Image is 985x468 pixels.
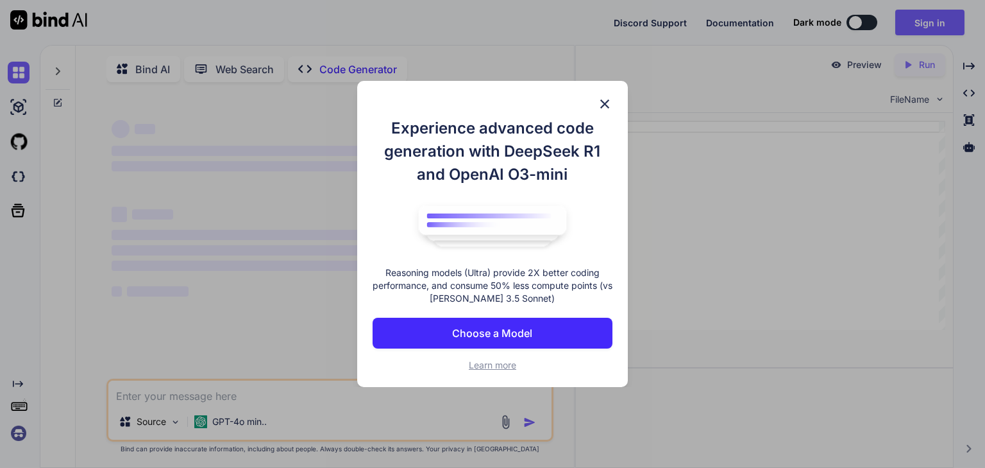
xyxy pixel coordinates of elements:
[597,96,612,112] img: close
[452,325,532,341] p: Choose a Model
[409,199,576,254] img: bind logo
[469,360,516,370] span: Learn more
[373,318,612,349] button: Choose a Model
[373,266,612,305] p: Reasoning models (Ultra) provide 2X better coding performance, and consume 50% less compute point...
[373,117,612,186] h1: Experience advanced code generation with DeepSeek R1 and OpenAI O3-mini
